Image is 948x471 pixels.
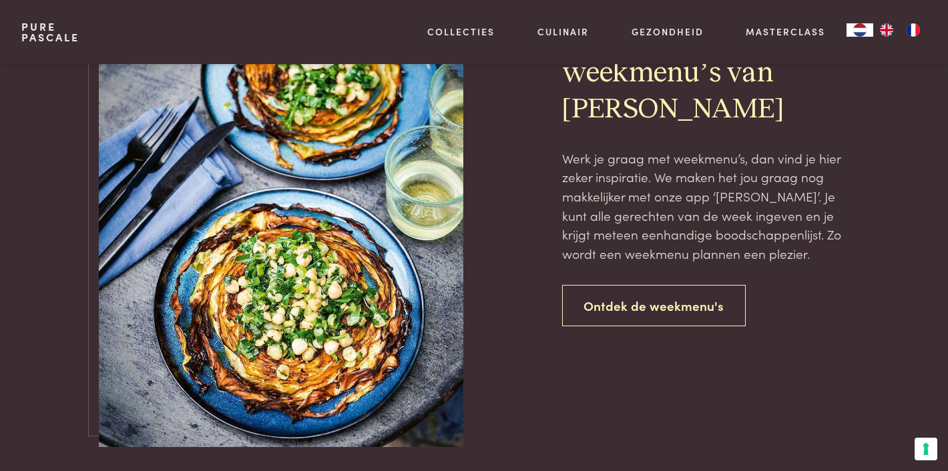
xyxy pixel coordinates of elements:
[562,21,850,127] h2: Ontdek de weekmenu’s van [PERSON_NAME]
[847,23,873,37] a: NL
[746,25,825,39] a: Masterclass
[562,149,850,264] p: Werk je graag met weekmenu’s, dan vind je hier zeker inspiratie. We maken het jou graag nog makke...
[873,23,900,37] a: EN
[847,23,927,37] aside: Language selected: Nederlands
[900,23,927,37] a: FR
[562,285,746,327] a: Ontdek de weekmenu's
[915,438,937,460] button: Uw voorkeuren voor toestemming voor trackingtechnologieën
[537,25,589,39] a: Culinair
[427,25,495,39] a: Collecties
[847,23,873,37] div: Language
[632,25,704,39] a: Gezondheid
[21,21,79,43] a: PurePascale
[873,23,927,37] ul: Language list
